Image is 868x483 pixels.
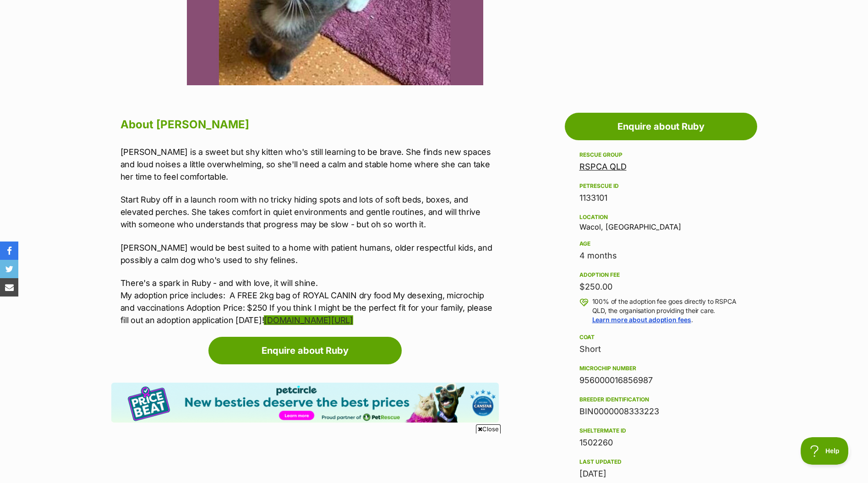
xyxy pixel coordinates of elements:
[208,337,402,364] a: Enquire about Ruby
[111,383,499,423] img: Pet Circle promo banner
[579,249,742,262] div: 4 months
[579,192,742,204] div: 1133101
[267,437,601,478] iframe: Advertisement
[579,374,742,387] div: 956000016856987
[579,151,742,159] div: Rescue group
[579,182,742,190] div: PetRescue ID
[592,316,691,324] a: Learn more about adoption fees
[264,315,353,325] a: [DOMAIN_NAME][URL]
[565,113,757,140] a: Enquire about Ruby
[579,436,742,449] div: 1502260
[579,458,742,466] div: Last updated
[801,437,850,465] iframe: Help Scout Beacon - Open
[120,115,499,135] h2: About [PERSON_NAME]
[579,365,742,372] div: Microchip number
[579,214,742,221] div: Location
[579,343,742,356] div: Short
[592,297,742,324] p: 100% of the adoption fee goes directly to RSPCA QLD, the organisation providing their care. .
[120,193,499,231] p: Start Ruby off in a launch room with no tricky hiding spots and lots of soft beds, boxes, and ele...
[579,162,627,171] a: RSPCA QLD
[120,146,499,183] p: [PERSON_NAME] is a sweet but shy kitten who's still learning to be brave. She finds new spaces an...
[579,405,742,418] div: BIN0000008333223
[579,467,742,480] div: [DATE]
[579,280,742,293] div: $250.00
[579,212,742,231] div: Wacol, [GEOGRAPHIC_DATA]
[579,240,742,247] div: Age
[476,424,501,434] span: Close
[579,271,742,279] div: Adoption fee
[120,241,499,266] p: [PERSON_NAME] would be best suited to a home with patient humans, older respectful kids, and poss...
[579,396,742,403] div: Breeder identification
[579,334,742,341] div: Coat
[579,427,742,434] div: Sheltermate ID
[120,277,499,326] p: There's a spark in Ruby - and with love, it will shine. My adoption price includes: A FREE 2kg ba...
